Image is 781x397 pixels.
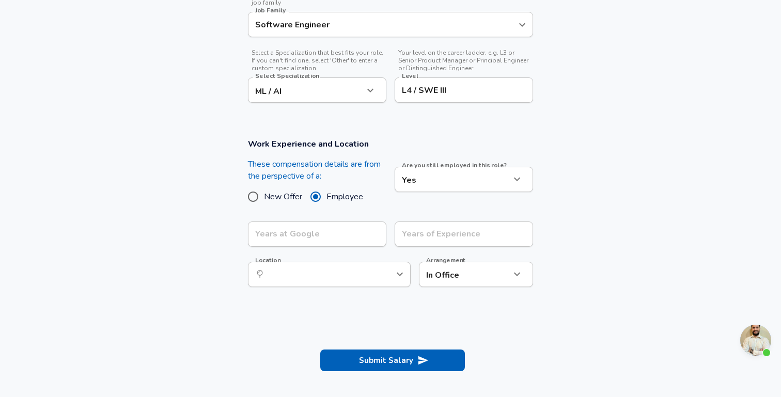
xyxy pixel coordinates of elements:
[395,49,533,72] span: Your level on the career ladder. e.g. L3 or Senior Product Manager or Principal Engineer or Disti...
[399,82,528,98] input: L3
[393,267,407,281] button: Open
[253,17,513,33] input: Software Engineer
[248,138,533,150] h3: Work Experience and Location
[395,221,510,247] input: 7
[515,18,529,32] button: Open
[395,167,510,192] div: Yes
[320,350,465,371] button: Submit Salary
[326,190,363,203] span: Employee
[255,257,281,263] label: Location
[740,325,771,356] div: Open chat
[264,190,302,203] span: New Offer
[255,73,319,79] label: Select Specialization
[248,49,386,72] span: Select a Specialization that best fits your role. If you can't find one, select 'Other' to enter ...
[402,162,507,168] label: Are you still employed in this role?
[426,257,466,263] label: Arrangement
[402,73,418,79] label: Level
[248,158,386,182] label: These compensation details are from the perspective of a:
[419,262,495,287] div: In Office
[255,7,286,13] label: Job Family
[248,77,364,103] div: ML / AI
[248,221,364,247] input: 0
